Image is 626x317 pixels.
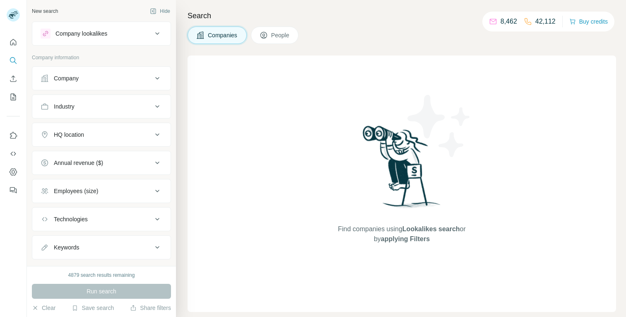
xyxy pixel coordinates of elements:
img: Surfe Illustration - Stars [402,89,477,163]
button: Feedback [7,183,20,198]
span: Find companies using or by [335,224,468,244]
span: Lookalikes search [402,225,460,232]
div: HQ location [54,131,84,139]
button: Enrich CSV [7,71,20,86]
button: Use Surfe API [7,146,20,161]
div: Company lookalikes [55,29,107,38]
div: Industry [54,102,75,111]
h4: Search [188,10,616,22]
button: Clear [32,304,55,312]
button: Technologies [32,209,171,229]
span: applying Filters [381,235,430,242]
img: Surfe Illustration - Woman searching with binoculars [359,123,445,216]
button: Keywords [32,237,171,257]
button: Company [32,68,171,88]
button: HQ location [32,125,171,145]
div: Employees (size) [54,187,98,195]
button: Dashboard [7,165,20,179]
span: Companies [208,31,238,39]
div: Annual revenue ($) [54,159,103,167]
button: Search [7,53,20,68]
div: 4879 search results remaining [68,271,135,279]
button: Hide [144,5,176,17]
div: Keywords [54,243,79,252]
span: People [271,31,290,39]
button: Annual revenue ($) [32,153,171,173]
div: Company [54,74,79,82]
button: Industry [32,97,171,116]
button: Buy credits [569,16,608,27]
div: Technologies [54,215,88,223]
button: My lists [7,90,20,104]
div: New search [32,7,58,15]
p: 8,462 [501,17,517,27]
button: Quick start [7,35,20,50]
button: Use Surfe on LinkedIn [7,128,20,143]
p: 42,112 [535,17,556,27]
button: Save search [72,304,114,312]
button: Company lookalikes [32,24,171,44]
button: Employees (size) [32,181,171,201]
p: Company information [32,54,171,61]
button: Share filters [130,304,171,312]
